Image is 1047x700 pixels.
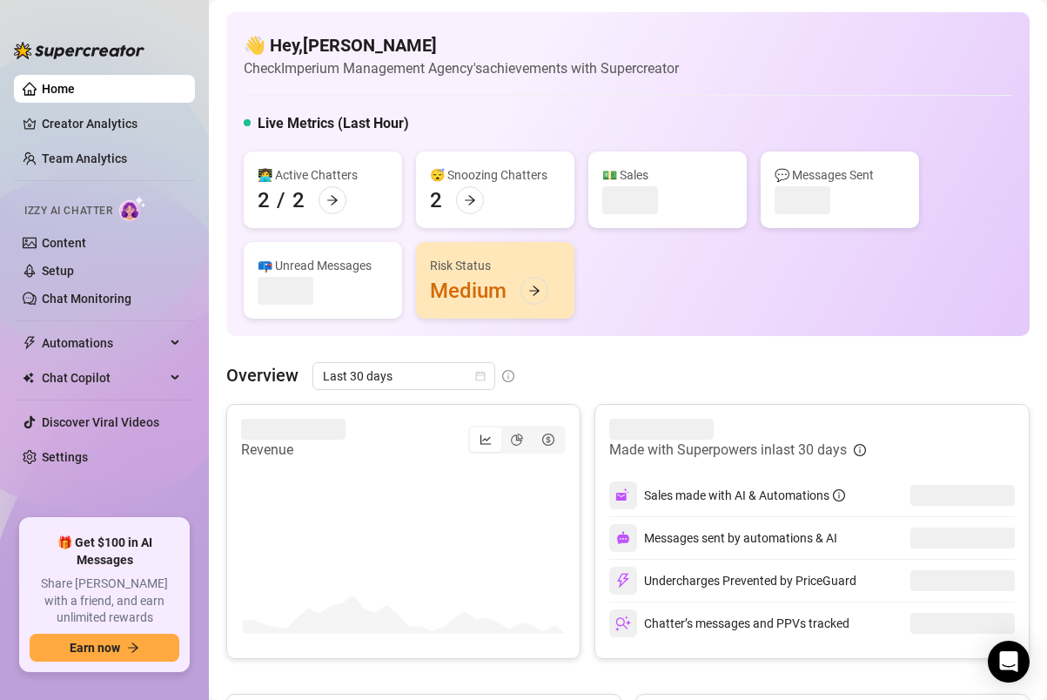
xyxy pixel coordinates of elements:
span: calendar [475,371,486,381]
span: arrow-right [464,194,476,206]
div: 📪 Unread Messages [258,256,388,275]
div: 💬 Messages Sent [775,165,905,185]
span: info-circle [833,489,845,501]
img: Chat Copilot [23,372,34,384]
div: 2 [430,186,442,214]
span: 🎁 Get $100 in AI Messages [30,535,179,569]
span: arrow-right [528,285,540,297]
span: dollar-circle [542,434,554,446]
span: Chat Copilot [42,364,165,392]
span: Izzy AI Chatter [24,203,112,219]
article: Made with Superpowers in last 30 days [609,440,847,461]
a: Chat Monitoring [42,292,131,306]
div: 2 [292,186,305,214]
a: Home [42,82,75,96]
div: 😴 Snoozing Chatters [430,165,560,185]
div: Open Intercom Messenger [988,641,1030,683]
img: svg%3e [616,531,630,545]
div: Undercharges Prevented by PriceGuard [609,567,856,595]
span: Automations [42,329,165,357]
button: Earn nowarrow-right [30,634,179,662]
span: arrow-right [326,194,339,206]
span: Share [PERSON_NAME] with a friend, and earn unlimited rewards [30,575,179,627]
img: logo-BBDzfeDw.svg [14,42,144,59]
a: Setup [42,264,74,278]
img: svg%3e [615,488,631,503]
img: svg%3e [615,616,631,631]
a: Content [42,236,86,250]
span: info-circle [854,444,866,456]
h4: 👋 Hey, [PERSON_NAME] [244,33,679,57]
span: pie-chart [511,434,523,446]
div: 2 [258,186,270,214]
h5: Live Metrics (Last Hour) [258,113,409,134]
span: line-chart [480,434,492,446]
article: Overview [226,362,299,388]
article: Check Imperium Management Agency's achievements with Supercreator [244,57,679,79]
div: Sales made with AI & Automations [644,486,845,505]
span: arrow-right [127,642,139,654]
div: segmented control [468,426,566,454]
div: Risk Status [430,256,560,275]
a: Team Analytics [42,151,127,165]
img: AI Chatter [119,196,146,221]
span: info-circle [502,370,514,382]
img: svg%3e [615,573,631,589]
div: 👩‍💻 Active Chatters [258,165,388,185]
div: Chatter’s messages and PPVs tracked [609,609,849,637]
a: Creator Analytics [42,110,181,138]
a: Discover Viral Videos [42,415,159,429]
a: Settings [42,450,88,464]
span: Last 30 days [323,363,485,389]
span: thunderbolt [23,336,37,350]
span: Earn now [70,641,120,655]
article: Revenue [241,440,346,461]
div: 💵 Sales [602,165,733,185]
div: Messages sent by automations & AI [609,524,837,552]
